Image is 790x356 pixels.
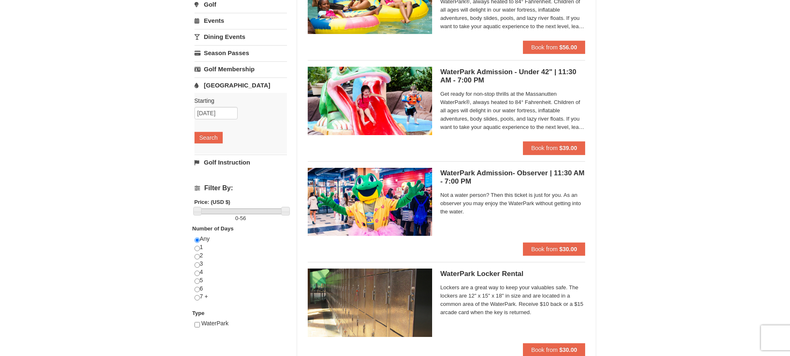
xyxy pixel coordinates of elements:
span: Get ready for non-stop thrills at the Massanutten WaterPark®, always heated to 84° Fahrenheit. Ch... [440,90,586,131]
span: 56 [240,215,246,221]
strong: Price: (USD $) [194,199,231,205]
label: - [194,214,287,223]
span: Lockers are a great way to keep your valuables safe. The lockers are 12" x 15" x 18" in size and ... [440,283,586,317]
strong: $30.00 [559,346,577,353]
a: Events [194,13,287,28]
img: 6619917-1005-d92ad057.png [308,269,432,337]
h4: Filter By: [194,184,287,192]
strong: Type [192,310,204,316]
a: Golf Membership [194,61,287,77]
button: Book from $39.00 [523,141,586,155]
strong: $39.00 [559,145,577,151]
span: 0 [235,215,238,221]
h5: WaterPark Locker Rental [440,270,586,278]
span: WaterPark [201,320,228,327]
h5: WaterPark Admission- Observer | 11:30 AM - 7:00 PM [440,169,586,186]
a: [GEOGRAPHIC_DATA] [194,77,287,93]
button: Book from $56.00 [523,41,586,54]
strong: $30.00 [559,246,577,252]
span: Book from [531,346,558,353]
img: 6619917-1570-0b90b492.jpg [308,67,432,135]
img: 6619917-1587-675fdf84.jpg [308,168,432,236]
strong: Number of Days [192,225,234,232]
a: Golf Instruction [194,155,287,170]
span: Book from [531,145,558,151]
label: Starting [194,97,281,105]
a: Dining Events [194,29,287,44]
span: Book from [531,44,558,51]
button: Book from $30.00 [523,242,586,256]
strong: $56.00 [559,44,577,51]
div: Any 1 2 3 4 5 6 7 + [194,235,287,309]
span: Book from [531,246,558,252]
span: Not a water person? Then this ticket is just for you. As an observer you may enjoy the WaterPark ... [440,191,586,216]
button: Search [194,132,223,143]
h5: WaterPark Admission - Under 42" | 11:30 AM - 7:00 PM [440,68,586,85]
a: Season Passes [194,45,287,61]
